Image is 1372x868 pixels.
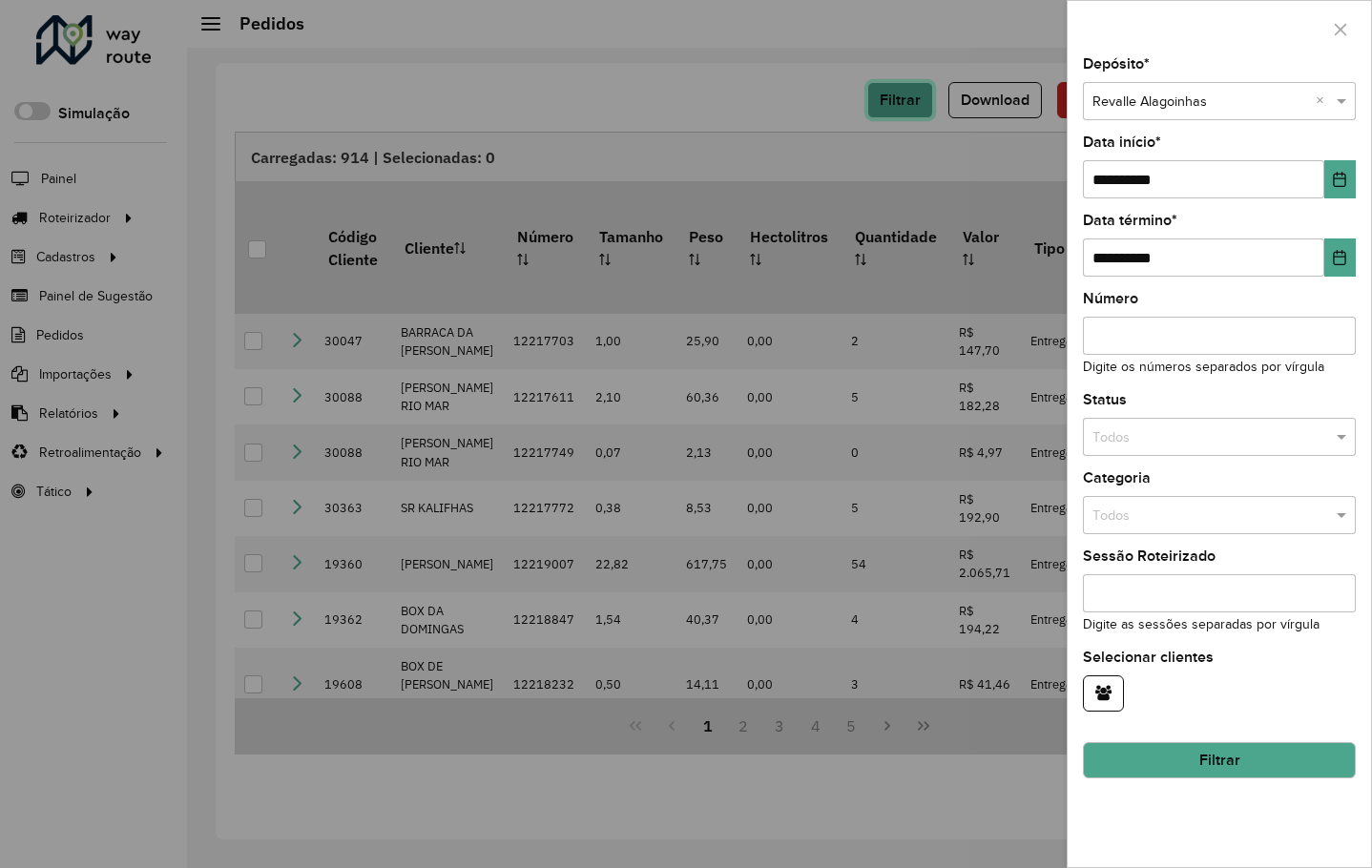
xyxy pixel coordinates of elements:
[1324,238,1356,277] button: Choose Date
[1083,646,1214,669] label: Selecionar clientes
[1083,131,1161,154] label: Data início
[1083,742,1356,778] button: Filtrar
[1324,160,1356,198] button: Choose Date
[1083,52,1150,75] label: Depósito
[1083,388,1127,411] label: Status
[1083,360,1324,374] small: Digite os números separados por vírgula
[1083,617,1320,631] small: Digite as sessões separadas por vírgula
[1083,545,1216,568] label: Sessão Roteirizado
[1083,287,1138,310] label: Número
[1083,209,1177,232] label: Data término
[1316,92,1332,113] span: Clear all
[1083,466,1151,489] label: Categoria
